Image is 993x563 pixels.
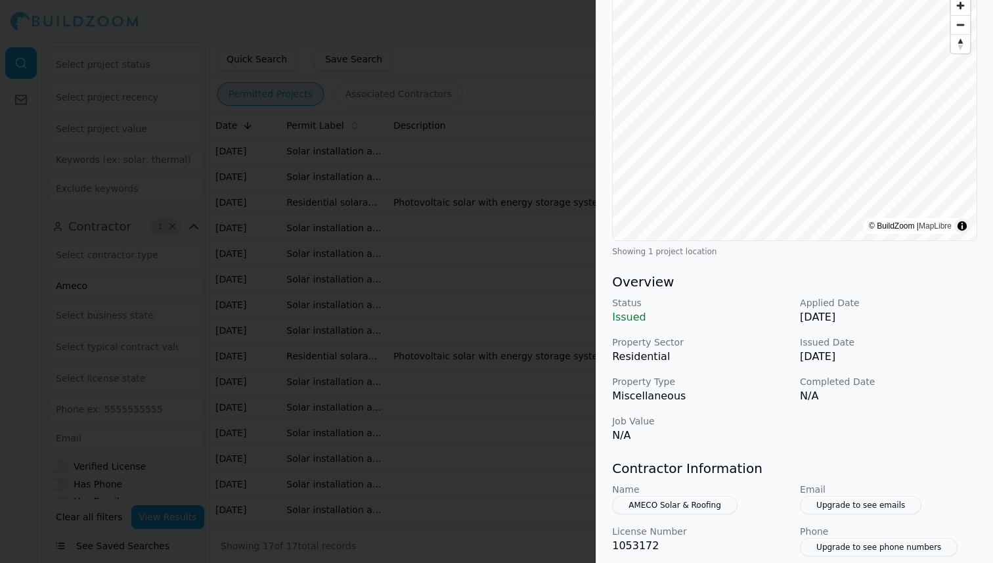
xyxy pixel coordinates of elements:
[612,538,789,554] p: 1053172
[612,296,789,309] p: Status
[800,496,921,514] button: Upgrade to see emails
[951,34,970,53] button: Reset bearing to north
[951,15,970,34] button: Zoom out
[612,459,977,478] h3: Contractor Information
[612,428,789,443] p: N/A
[800,309,977,325] p: [DATE]
[612,273,977,291] h3: Overview
[612,496,738,514] button: AMECO Solar & Roofing
[800,388,977,404] p: N/A
[869,219,952,233] div: © BuildZoom |
[800,375,977,388] p: Completed Date
[800,336,977,349] p: Issued Date
[800,538,958,556] button: Upgrade to see phone numbers
[800,525,977,538] p: Phone
[612,525,789,538] p: License Number
[612,375,789,388] p: Property Type
[612,415,789,428] p: Job Value
[954,218,970,234] summary: Toggle attribution
[612,388,789,404] p: Miscellaneous
[800,349,977,365] p: [DATE]
[612,483,789,496] p: Name
[800,483,977,496] p: Email
[800,296,977,309] p: Applied Date
[919,221,952,231] a: MapLibre
[612,246,977,257] div: Showing 1 project location
[612,309,789,325] p: Issued
[612,349,789,365] p: Residential
[612,336,789,349] p: Property Sector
